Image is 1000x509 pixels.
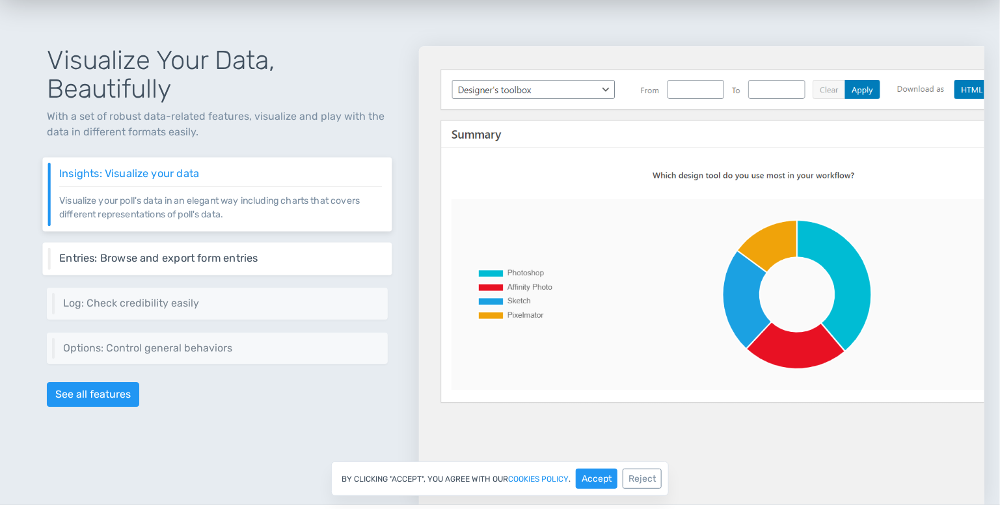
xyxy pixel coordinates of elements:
[59,186,383,221] p: Visualize your poll's data in an elegant way including charts that covers different representatio...
[47,46,388,103] h1: Visualize Your Data, Beautifully
[59,167,383,179] h6: Insights: Visualize your data
[419,46,984,504] img: Insights
[508,475,569,483] a: cookies policy
[47,382,139,407] a: See all features
[59,264,383,265] p: Browse form entries and export them easily to different formats such as CSV, JSON, and HTML.
[576,469,617,489] button: Accept
[63,342,378,354] h6: Options: Control general behaviors
[59,253,383,264] h6: Entries: Browse and export form entries
[47,109,388,140] p: With a set of robust data-related features, visualize and play with the data in different formats...
[63,353,378,354] p: Get control over TotalPoll settings.
[63,309,378,310] p: Every vote request is logged with all details, including timestamp, IP, user information, and oth...
[63,297,378,309] h6: Log: Check credibility easily
[331,461,669,496] div: By clicking "Accept", you agree with our .
[623,469,662,489] button: Reject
